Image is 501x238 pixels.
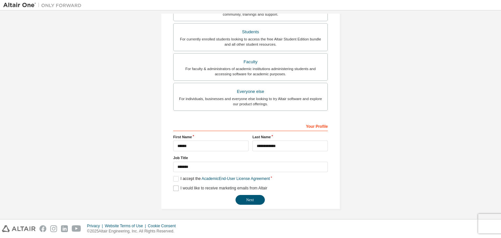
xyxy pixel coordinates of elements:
[173,134,249,140] label: First Name
[173,155,328,160] label: Job Title
[87,229,180,234] p: © 2025 Altair Engineering, Inc. All Rights Reserved.
[39,225,46,232] img: facebook.svg
[173,186,267,191] label: I would like to receive marketing emails from Altair
[3,2,85,8] img: Altair One
[235,195,265,205] button: Next
[87,223,105,229] div: Privacy
[177,96,324,107] div: For individuals, businesses and everyone else looking to try Altair software and explore our prod...
[177,37,324,47] div: For currently enrolled students looking to access the free Altair Student Edition bundle and all ...
[177,87,324,96] div: Everyone else
[177,57,324,67] div: Faculty
[173,176,270,182] label: I accept the
[252,134,328,140] label: Last Name
[202,176,270,181] a: Academic End-User License Agreement
[61,225,68,232] img: linkedin.svg
[72,225,81,232] img: youtube.svg
[105,223,148,229] div: Website Terms of Use
[173,121,328,131] div: Your Profile
[148,223,179,229] div: Cookie Consent
[2,225,36,232] img: altair_logo.svg
[177,66,324,77] div: For faculty & administrators of academic institutions administering students and accessing softwa...
[50,225,57,232] img: instagram.svg
[177,27,324,37] div: Students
